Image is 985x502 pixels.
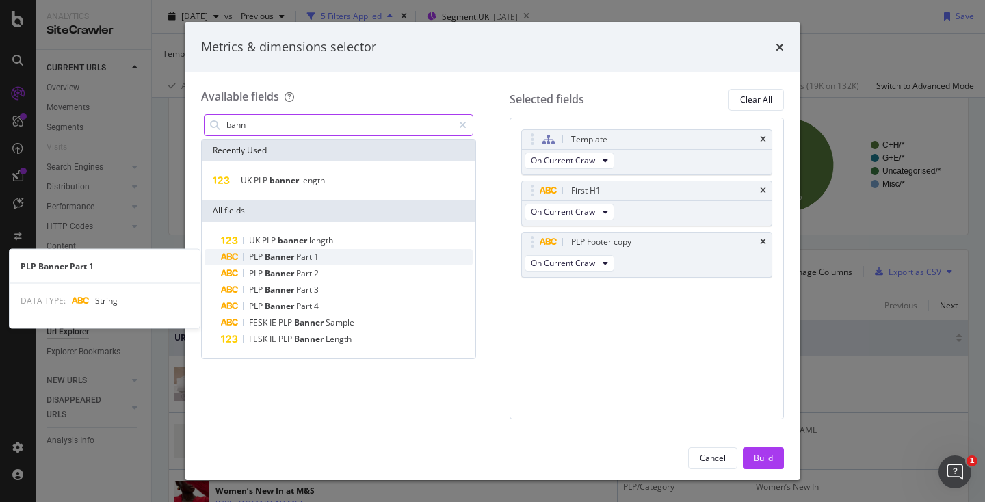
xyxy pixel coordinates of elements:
[296,284,314,295] span: Part
[249,235,262,246] span: UK
[743,447,784,469] button: Build
[326,333,352,345] span: Length
[249,267,265,279] span: PLP
[202,140,475,161] div: Recently Used
[521,232,773,278] div: PLP Footer copytimesOn Current Crawl
[525,255,614,272] button: On Current Crawl
[525,153,614,169] button: On Current Crawl
[265,284,296,295] span: Banner
[296,251,314,263] span: Part
[278,333,294,345] span: PLP
[262,235,278,246] span: PLP
[265,251,296,263] span: Banner
[249,300,265,312] span: PLP
[531,206,597,217] span: On Current Crawl
[265,267,296,279] span: Banner
[521,181,773,226] div: First H1timesOn Current Crawl
[301,174,325,186] span: length
[254,174,270,186] span: PLP
[326,317,354,328] span: Sample
[270,317,278,328] span: IE
[294,317,326,328] span: Banner
[241,174,254,186] span: UK
[700,452,726,464] div: Cancel
[571,133,607,146] div: Template
[249,251,265,263] span: PLP
[531,257,597,269] span: On Current Crawl
[754,452,773,464] div: Build
[314,267,319,279] span: 2
[294,333,326,345] span: Banner
[249,317,270,328] span: FESK
[525,204,614,220] button: On Current Crawl
[201,89,279,104] div: Available fields
[314,284,319,295] span: 3
[510,92,584,107] div: Selected fields
[225,115,453,135] input: Search by field name
[265,300,296,312] span: Banner
[202,200,475,222] div: All fields
[967,455,977,466] span: 1
[296,300,314,312] span: Part
[688,447,737,469] button: Cancel
[740,94,772,105] div: Clear All
[270,174,301,186] span: banner
[249,284,265,295] span: PLP
[760,135,766,144] div: times
[760,187,766,195] div: times
[296,267,314,279] span: Part
[531,155,597,166] span: On Current Crawl
[309,235,333,246] span: length
[728,89,784,111] button: Clear All
[760,238,766,246] div: times
[278,235,309,246] span: banner
[571,184,601,198] div: First H1
[776,38,784,56] div: times
[314,300,319,312] span: 4
[270,333,278,345] span: IE
[278,317,294,328] span: PLP
[10,261,200,272] div: PLP Banner Part 1
[521,129,773,175] div: TemplatetimesOn Current Crawl
[314,251,319,263] span: 1
[938,455,971,488] iframe: Intercom live chat
[249,333,270,345] span: FESK
[571,235,631,249] div: PLP Footer copy
[185,22,800,480] div: modal
[201,38,376,56] div: Metrics & dimensions selector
